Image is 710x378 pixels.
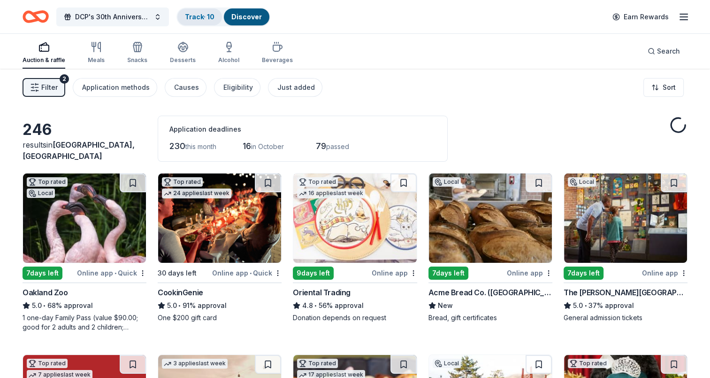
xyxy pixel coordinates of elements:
[428,287,552,298] div: Acme Bread Co. ([GEOGRAPHIC_DATA]/[GEOGRAPHIC_DATA])
[438,300,453,311] span: New
[162,189,231,198] div: 24 applies last week
[158,268,197,279] div: 30 days left
[372,267,417,279] div: Online app
[607,8,674,25] a: Earn Rewards
[23,139,146,162] div: results
[564,313,687,323] div: General admission tickets
[32,300,42,311] span: 5.0
[41,82,58,93] span: Filter
[428,267,468,280] div: 7 days left
[297,359,338,368] div: Top rated
[564,267,603,280] div: 7 days left
[302,300,313,311] span: 4.8
[507,267,552,279] div: Online app
[23,267,62,280] div: 7 days left
[176,8,270,26] button: Track· 10Discover
[23,313,146,332] div: 1 one-day Family Pass (value $90.00; good for 2 adults and 2 children; parking is included)
[27,177,68,187] div: Top rated
[169,124,436,135] div: Application deadlines
[293,313,417,323] div: Donation depends on request
[642,267,687,279] div: Online app
[218,38,239,69] button: Alcohol
[250,269,252,277] span: •
[657,46,680,57] span: Search
[170,38,196,69] button: Desserts
[158,173,282,323] a: Image for CookinGenieTop rated24 applieslast week30 days leftOnline app•QuickCookinGenie5.0•91% a...
[293,173,417,323] a: Image for Oriental TradingTop rated16 applieslast week9days leftOnline appOriental Trading4.8•56%...
[179,302,181,309] span: •
[23,38,65,69] button: Auction & raffle
[23,287,68,298] div: Oakland Zoo
[568,359,609,368] div: Top rated
[174,82,199,93] div: Causes
[158,287,203,298] div: CookinGenie
[23,140,135,161] span: in
[82,82,150,93] div: Application methods
[293,173,416,263] img: Image for Oriental Trading
[429,173,552,263] img: Image for Acme Bread Co. (East Bay/North Bay)
[584,302,587,309] span: •
[158,173,281,263] img: Image for CookinGenie
[564,173,687,323] a: Image for The Walt Disney MuseumLocal7days leftOnline appThe [PERSON_NAME][GEOGRAPHIC_DATA]5.0•37...
[27,359,68,368] div: Top rated
[56,8,169,26] button: DCP's 30th Anniversary Gala - Waves of Change
[167,300,177,311] span: 5.0
[433,177,461,187] div: Local
[127,56,147,64] div: Snacks
[88,56,105,64] div: Meals
[169,141,185,151] span: 230
[315,302,317,309] span: •
[158,313,282,323] div: One $200 gift card
[223,82,253,93] div: Eligibility
[23,78,65,97] button: Filter2
[568,177,596,187] div: Local
[573,300,583,311] span: 5.0
[643,78,684,97] button: Sort
[316,141,326,151] span: 79
[297,177,338,187] div: Top rated
[663,82,676,93] span: Sort
[214,78,260,97] button: Eligibility
[251,142,284,150] span: in October
[77,267,146,279] div: Online app Quick
[218,56,239,64] div: Alcohol
[170,56,196,64] div: Desserts
[326,142,349,150] span: passed
[60,74,69,84] div: 2
[428,313,552,323] div: Bread, gift certificates
[564,300,687,311] div: 37% approval
[23,56,65,64] div: Auction & raffle
[23,120,146,139] div: 246
[277,82,315,93] div: Just added
[640,42,687,61] button: Search
[23,6,49,28] a: Home
[231,13,262,21] a: Discover
[433,359,461,368] div: Local
[88,38,105,69] button: Meals
[564,287,687,298] div: The [PERSON_NAME][GEOGRAPHIC_DATA]
[73,78,157,97] button: Application methods
[564,173,687,263] img: Image for The Walt Disney Museum
[23,300,146,311] div: 68% approval
[297,189,365,198] div: 16 applies last week
[428,173,552,323] a: Image for Acme Bread Co. (East Bay/North Bay)Local7days leftOnline appAcme Bread Co. ([GEOGRAPHIC...
[23,173,146,332] a: Image for Oakland ZooTop ratedLocal7days leftOnline app•QuickOakland Zoo5.0•68% approval1 one-day...
[293,287,351,298] div: Oriental Trading
[162,177,203,187] div: Top rated
[268,78,322,97] button: Just added
[165,78,206,97] button: Causes
[23,173,146,263] img: Image for Oakland Zoo
[75,11,150,23] span: DCP's 30th Anniversary Gala - Waves of Change
[243,141,251,151] span: 16
[293,300,417,311] div: 56% approval
[23,140,135,161] span: [GEOGRAPHIC_DATA], [GEOGRAPHIC_DATA]
[262,38,293,69] button: Beverages
[127,38,147,69] button: Snacks
[212,267,282,279] div: Online app Quick
[162,359,228,369] div: 3 applies last week
[262,56,293,64] div: Beverages
[158,300,282,311] div: 91% approval
[115,269,116,277] span: •
[293,267,334,280] div: 9 days left
[185,142,216,150] span: this month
